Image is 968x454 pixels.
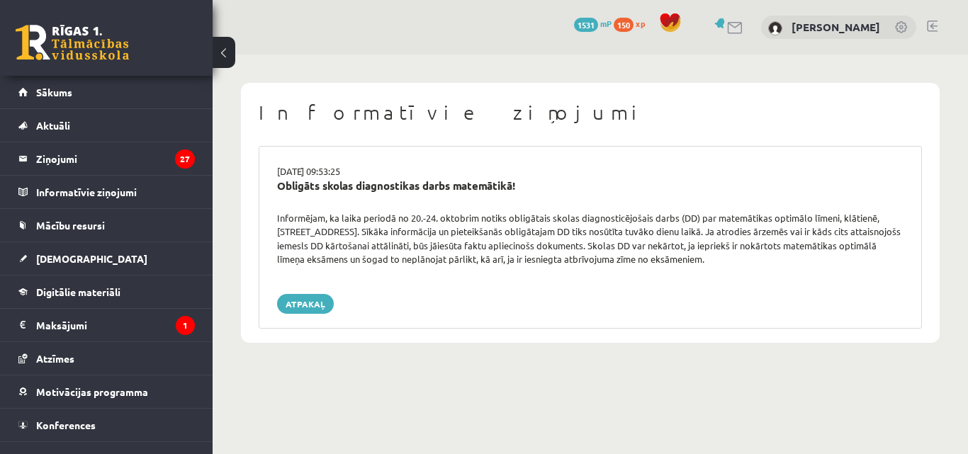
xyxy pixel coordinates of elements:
[18,342,195,375] a: Atzīmes
[18,375,195,408] a: Motivācijas programma
[36,309,195,341] legend: Maksājumi
[600,18,612,29] span: mP
[18,142,195,175] a: Ziņojumi27
[259,101,922,125] h1: Informatīvie ziņojumi
[266,164,914,178] div: [DATE] 09:53:25
[18,276,195,308] a: Digitālie materiāli
[36,142,195,175] legend: Ziņojumi
[36,352,74,365] span: Atzīmes
[36,119,70,132] span: Aktuāli
[636,18,645,29] span: xp
[16,25,129,60] a: Rīgas 1. Tālmācības vidusskola
[18,409,195,441] a: Konferences
[277,294,334,314] a: Atpakaļ
[792,20,880,34] a: [PERSON_NAME]
[36,219,105,232] span: Mācību resursi
[614,18,652,29] a: 150 xp
[768,21,782,35] img: Roberta Visocka
[18,309,195,341] a: Maksājumi1
[18,242,195,275] a: [DEMOGRAPHIC_DATA]
[36,385,148,398] span: Motivācijas programma
[36,252,147,265] span: [DEMOGRAPHIC_DATA]
[277,178,904,194] div: Obligāts skolas diagnostikas darbs matemātikā!
[574,18,598,32] span: 1531
[614,18,634,32] span: 150
[36,419,96,431] span: Konferences
[175,149,195,169] i: 27
[18,109,195,142] a: Aktuāli
[36,86,72,98] span: Sākums
[18,76,195,108] a: Sākums
[18,176,195,208] a: Informatīvie ziņojumi
[36,176,195,208] legend: Informatīvie ziņojumi
[266,211,914,266] div: Informējam, ka laika periodā no 20.-24. oktobrim notiks obligātais skolas diagnosticējošais darbs...
[176,316,195,335] i: 1
[574,18,612,29] a: 1531 mP
[18,209,195,242] a: Mācību resursi
[36,285,120,298] span: Digitālie materiāli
